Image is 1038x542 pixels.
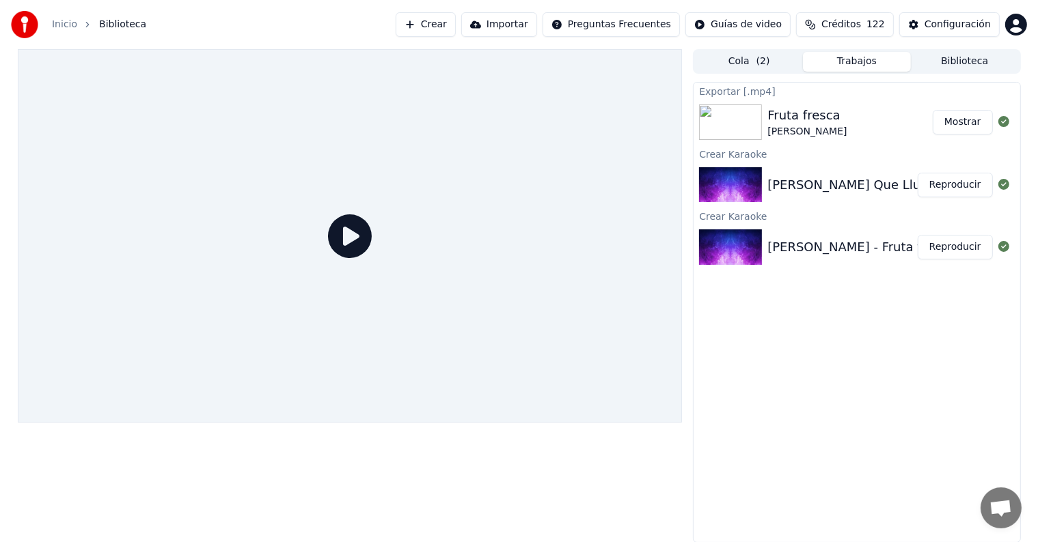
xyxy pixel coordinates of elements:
[918,235,993,259] button: Reproducir
[11,11,38,38] img: youka
[933,110,993,134] button: Mostrar
[685,12,791,37] button: Guías de video
[866,18,885,31] span: 122
[396,12,456,37] button: Crear
[899,12,1000,37] button: Configuración
[543,12,680,37] button: Preguntas Frecuentes
[52,18,146,31] nav: breadcrumb
[52,18,77,31] a: Inicio
[695,52,803,72] button: Cola
[767,125,847,139] div: [PERSON_NAME]
[767,106,847,125] div: Fruta fresca
[925,18,991,31] div: Configuración
[767,238,955,257] div: [PERSON_NAME] - Fruta fresca
[821,18,861,31] span: Créditos
[694,208,1020,224] div: Crear Karaoke
[99,18,146,31] span: Biblioteca
[918,173,993,197] button: Reproducir
[694,145,1020,162] div: Crear Karaoke
[694,83,1020,99] div: Exportar [.mp4]
[756,55,770,68] span: ( 2 )
[796,12,894,37] button: Créditos122
[911,52,1019,72] button: Biblioteca
[981,487,1022,528] div: Chat abierto
[767,175,975,195] div: [PERSON_NAME] Que Llueva Café
[461,12,537,37] button: Importar
[803,52,911,72] button: Trabajos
